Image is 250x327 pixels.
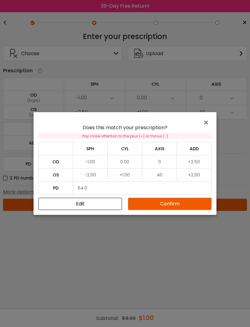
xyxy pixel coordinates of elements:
td: PD [38,181,73,195]
td: OD [38,155,73,168]
td: SPH [73,142,108,155]
td: AXIS [142,142,177,155]
td: -2.50 [73,168,108,181]
td: 0.00 [108,155,142,168]
td: OS [38,168,73,181]
td: -1.00 [73,155,108,168]
td: ADD [177,142,212,155]
td: +1.00 [108,168,142,181]
button: Close [38,198,122,210]
td: 64.0 [73,181,212,195]
button: Confirm [128,198,212,210]
div: Pay close attention to the plus (+) or minus (-) [38,133,212,139]
td: 0 [142,155,177,168]
span: × [203,116,212,129]
td: CYL [108,142,142,155]
td: +2.50 [177,155,212,168]
button: Close [203,117,212,127]
td: 40 [142,168,177,181]
td: +2.50 [177,168,212,181]
h4: Does this match your prescription? [38,125,212,130]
